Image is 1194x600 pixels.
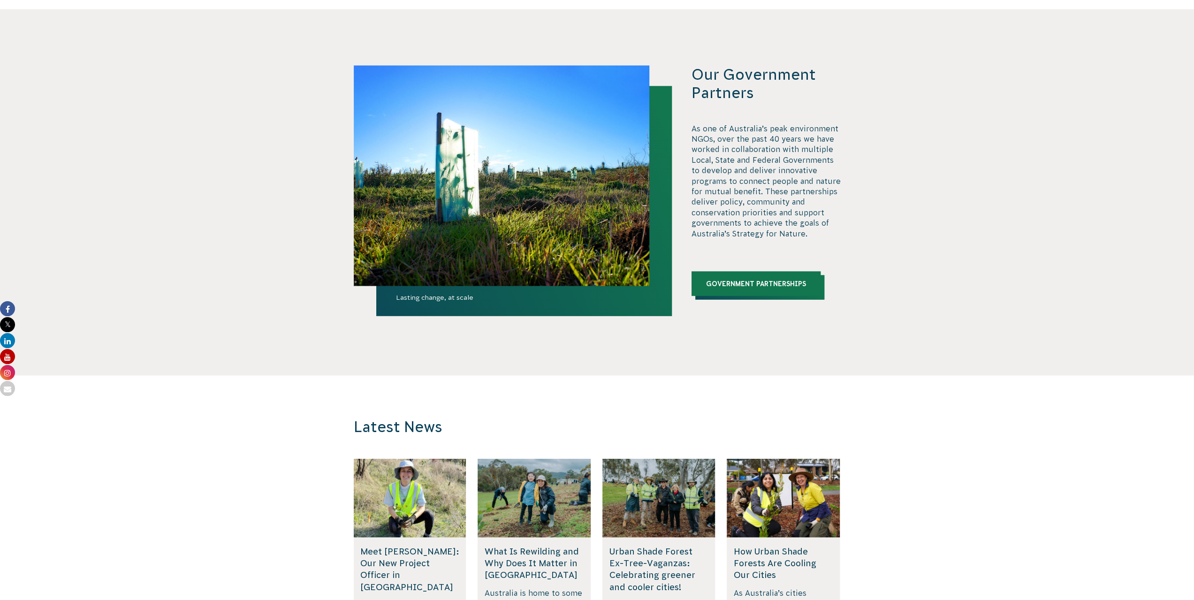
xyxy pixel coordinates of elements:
h3: Latest News [354,418,714,436]
span: Lasting change, at scale [376,292,672,316]
p: As one of Australia’s peak environment NGOs, over the past 40 years we have worked in collaborati... [692,123,841,239]
h5: Meet [PERSON_NAME]: Our New Project Officer in [GEOGRAPHIC_DATA] [360,546,459,593]
h3: Our Government Partners [692,66,841,102]
h5: Urban Shade Forest Ex-Tree-Vaganzas: Celebrating greener and cooler cities! [609,546,708,593]
img: Lasting change, at scale [354,66,649,286]
h5: How Urban Shade Forests Are Cooling Our Cities [734,546,833,581]
h5: What Is Rewilding and Why Does It Matter in [GEOGRAPHIC_DATA] [485,546,584,581]
a: Government Partnerships [692,272,821,296]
